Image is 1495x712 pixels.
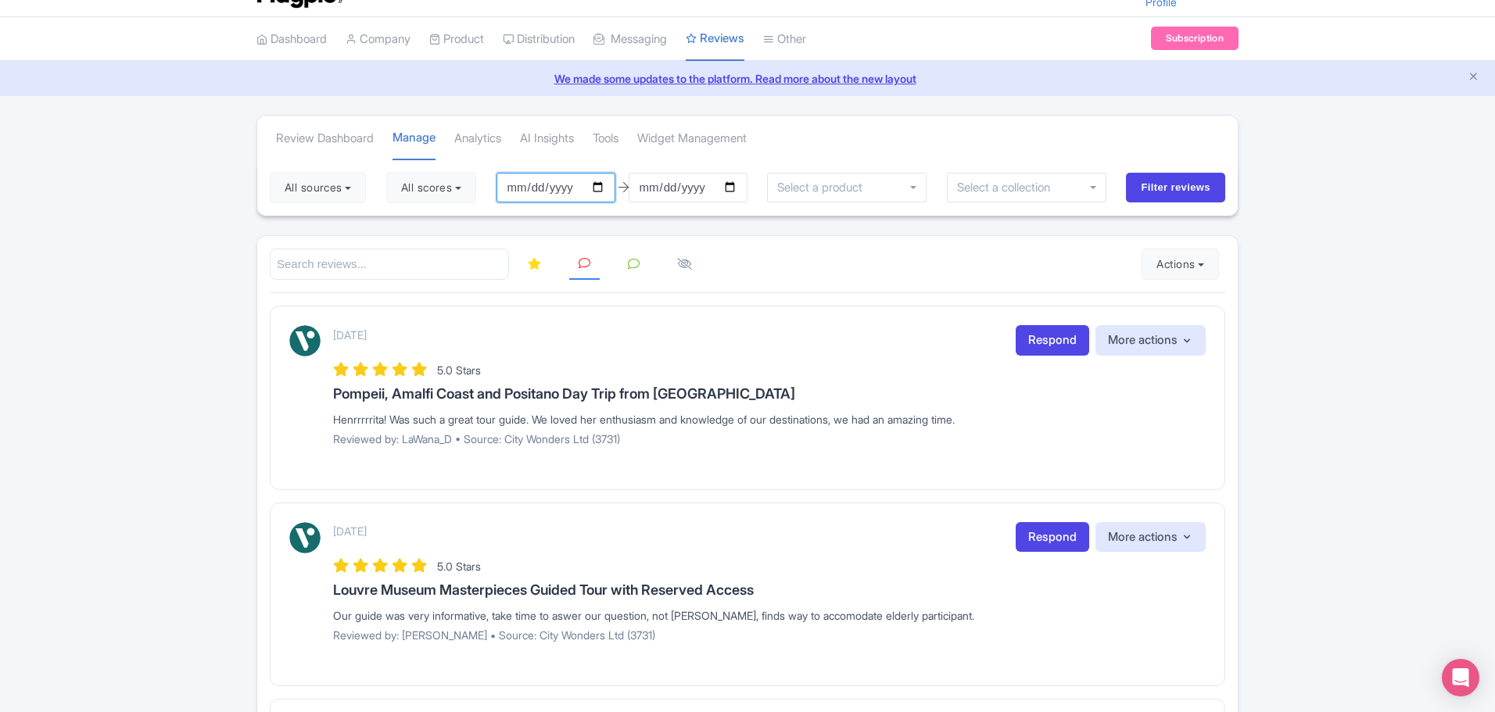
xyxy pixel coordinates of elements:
[270,172,366,203] button: All sources
[333,523,367,539] p: [DATE]
[503,18,575,61] a: Distribution
[333,327,367,343] p: [DATE]
[593,18,667,61] a: Messaging
[289,325,321,356] img: Viator Logo
[1142,249,1219,280] button: Actions
[593,117,618,160] a: Tools
[437,560,481,573] span: 5.0 Stars
[333,607,1206,624] div: Our guide was very informative, take time to aswer our question, not [PERSON_NAME], finds way to ...
[289,522,321,553] img: Viator Logo
[429,18,484,61] a: Product
[9,70,1486,87] a: We made some updates to the platform. Read more about the new layout
[333,627,1206,643] p: Reviewed by: [PERSON_NAME] • Source: City Wonders Ltd (3731)
[276,117,374,160] a: Review Dashboard
[637,117,747,160] a: Widget Management
[333,582,1206,598] h3: Louvre Museum Masterpieces Guided Tour with Reserved Access
[1468,69,1479,87] button: Close announcement
[1151,27,1239,50] a: Subscription
[1442,659,1479,696] div: Open Intercom Messenger
[333,386,1206,402] h3: Pompeii, Amalfi Coast and Positano Day Trip from [GEOGRAPHIC_DATA]
[763,18,806,61] a: Other
[520,117,574,160] a: AI Insights
[256,18,327,61] a: Dashboard
[1126,173,1225,202] input: Filter reviews
[777,181,871,195] input: Select a product
[454,117,501,160] a: Analytics
[1016,522,1089,553] a: Respond
[333,431,1206,447] p: Reviewed by: LaWana_D • Source: City Wonders Ltd (3731)
[393,116,436,161] a: Manage
[346,18,410,61] a: Company
[437,363,481,377] span: 5.0 Stars
[686,17,744,62] a: Reviews
[1016,325,1089,356] a: Respond
[386,172,476,203] button: All scores
[1095,522,1206,553] button: More actions
[1095,325,1206,356] button: More actions
[333,411,1206,428] div: Henrrrrrita! Was such a great tour guide. We loved her enthusiasm and knowledge of our destinatio...
[270,249,509,281] input: Search reviews...
[957,181,1061,195] input: Select a collection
